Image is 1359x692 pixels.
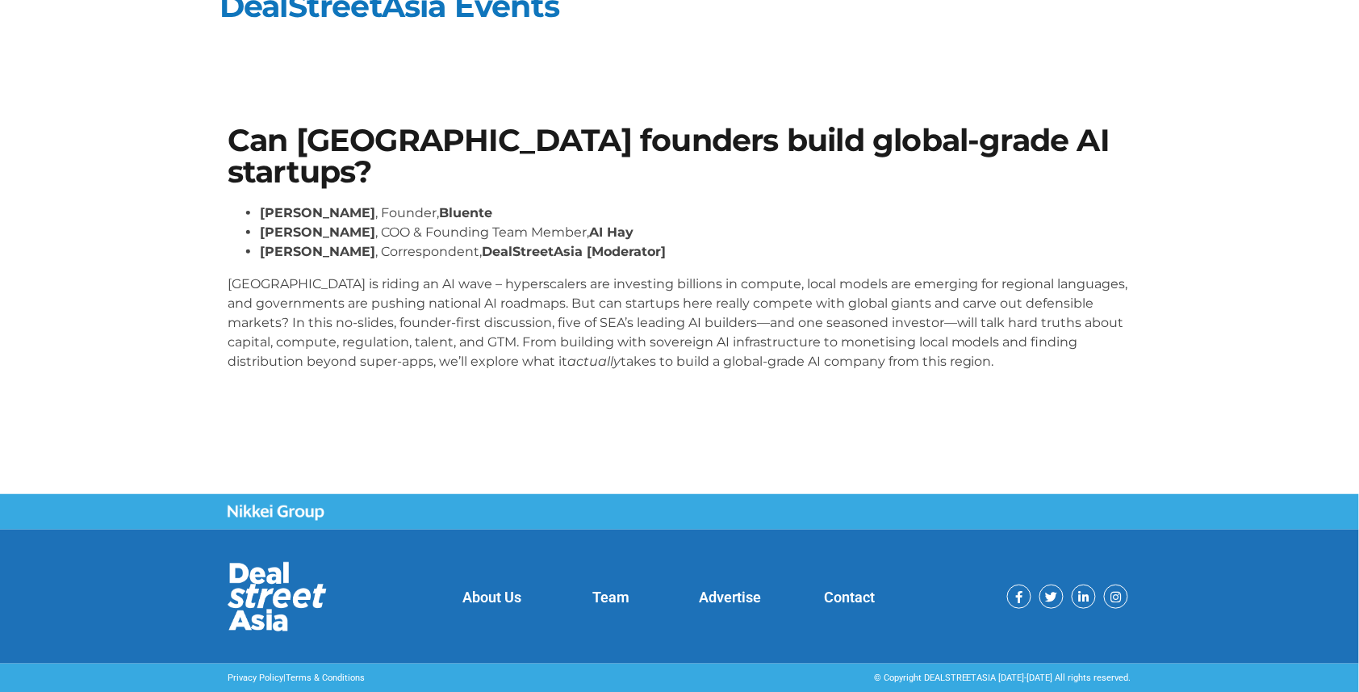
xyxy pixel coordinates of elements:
strong: DealStreetAsia [Moderator] [482,244,666,259]
a: About Us [462,589,521,606]
a: Privacy Policy [228,673,283,683]
h1: Can [GEOGRAPHIC_DATA] founders build global-grade AI startups? [228,125,1131,187]
strong: [PERSON_NAME] [260,224,375,240]
strong: [PERSON_NAME] [260,244,375,259]
li: , COO & Founding Team Member, [260,223,1131,242]
p: | [228,672,671,686]
a: Advertise [700,589,762,606]
div: © Copyright DEALSTREETASIA [DATE]-[DATE] All rights reserved. [688,672,1131,686]
strong: AI Hay [589,224,634,240]
a: Terms & Conditions [286,673,365,683]
em: actually [567,354,621,369]
p: [GEOGRAPHIC_DATA] is riding an AI wave – hyperscalers are investing billions in compute, local mo... [228,275,1131,371]
strong: Bluente [439,205,492,220]
li: , Founder, [260,203,1131,223]
img: Nikkei Group [228,505,324,521]
a: Team [593,589,630,606]
a: Contact [825,589,876,606]
strong: [PERSON_NAME] [260,205,375,220]
li: , Correspondent, [260,242,1131,262]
